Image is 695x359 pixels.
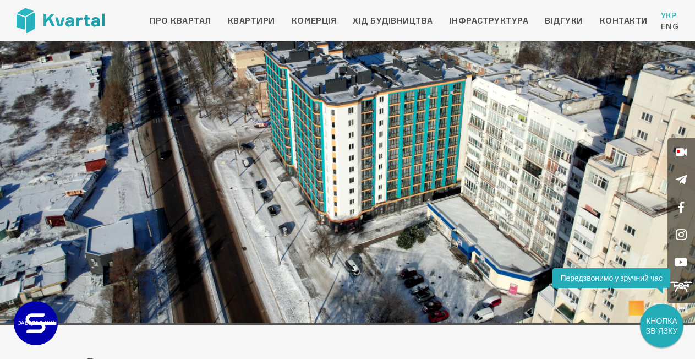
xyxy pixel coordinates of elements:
a: Відгуки [545,14,583,28]
a: Хід будівництва [353,14,433,28]
a: Про квартал [150,14,211,28]
a: Eng [661,21,678,32]
a: Укр [661,10,678,21]
div: Передзвонимо у зручний час [552,268,670,288]
a: Комерція [292,14,337,28]
a: Інфраструктура [450,14,529,28]
a: Контакти [600,14,648,28]
img: Kvartal [17,8,105,33]
a: Квартири [228,14,275,28]
div: КНОПКА ЗВ`ЯЗКУ [641,305,682,346]
text: ЗАБУДОВНИК [18,320,54,326]
a: ЗАБУДОВНИК [14,301,58,345]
